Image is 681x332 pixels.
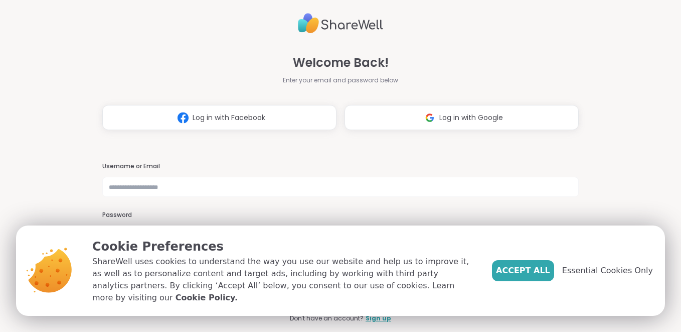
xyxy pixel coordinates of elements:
[176,292,238,304] a: Cookie Policy.
[366,314,391,323] a: Sign up
[439,113,503,123] span: Log in with Google
[102,162,579,171] h3: Username or Email
[290,314,364,323] span: Don't have an account?
[102,105,336,130] button: Log in with Facebook
[298,9,383,38] img: ShareWell Logo
[92,238,476,256] p: Cookie Preferences
[293,54,389,72] span: Welcome Back!
[345,105,579,130] button: Log in with Google
[492,260,554,281] button: Accept All
[283,76,398,85] span: Enter your email and password below
[496,265,550,277] span: Accept All
[92,256,476,304] p: ShareWell uses cookies to understand the way you use our website and help us to improve it, as we...
[174,108,193,127] img: ShareWell Logomark
[102,211,579,219] h3: Password
[420,108,439,127] img: ShareWell Logomark
[193,113,265,123] span: Log in with Facebook
[562,265,653,277] span: Essential Cookies Only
